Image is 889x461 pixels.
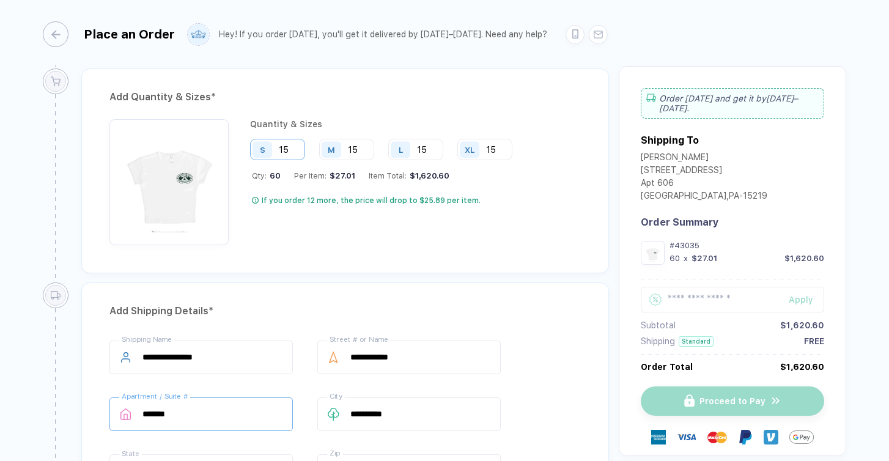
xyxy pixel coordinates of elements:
[780,362,824,372] div: $1,620.60
[326,171,355,180] div: $27.01
[784,254,824,263] div: $1,620.60
[641,178,767,191] div: Apt 606
[789,425,814,449] img: GPay
[651,430,666,444] img: express
[641,135,699,146] div: Shipping To
[641,191,767,204] div: [GEOGRAPHIC_DATA] , PA - 15219
[780,320,824,330] div: $1,620.60
[109,301,581,321] div: Add Shipping Details
[670,254,680,263] div: 60
[707,427,727,447] img: master-card
[250,119,522,129] div: Quantity & Sizes
[407,171,449,180] div: $1,620.60
[84,27,175,42] div: Place an Order
[679,336,714,347] div: Standard
[219,29,547,40] div: Hey! If you order [DATE], you'll get it delivered by [DATE]–[DATE]. Need any help?
[399,145,403,154] div: L
[804,336,824,346] div: FREE
[328,145,335,154] div: M
[369,171,449,180] div: Item Total:
[641,336,675,346] div: Shipping
[692,254,717,263] div: $27.01
[116,125,223,232] img: 1753971631526kvyhl_nt_front.png
[641,216,824,228] div: Order Summary
[644,244,662,262] img: 1753971631526kvyhl_nt_front.png
[670,241,824,250] div: #43035
[641,88,824,119] div: Order [DATE] and get it by [DATE]–[DATE] .
[773,287,824,312] button: Apply
[267,171,281,180] span: 60
[738,430,753,444] img: Paypal
[789,295,824,304] div: Apply
[764,430,778,444] img: Venmo
[260,145,265,154] div: S
[109,87,581,107] div: Add Quantity & Sizes
[252,171,281,180] div: Qty:
[465,145,474,154] div: XL
[641,362,693,372] div: Order Total
[641,320,676,330] div: Subtotal
[677,427,696,447] img: visa
[262,196,481,205] div: If you order 12 more, the price will drop to $25.89 per item.
[682,254,689,263] div: x
[294,171,355,180] div: Per Item:
[188,24,209,45] img: user profile
[641,165,767,178] div: [STREET_ADDRESS]
[641,152,767,165] div: [PERSON_NAME]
